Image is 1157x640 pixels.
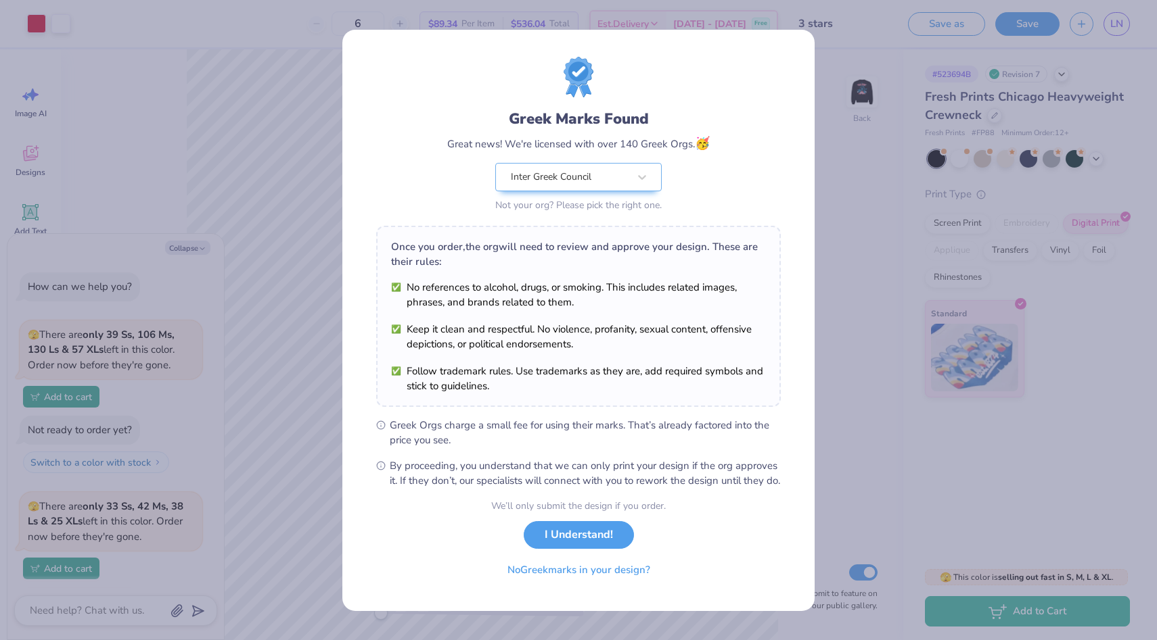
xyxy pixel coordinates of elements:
[391,280,766,310] li: No references to alcohol, drugs, or smoking. This includes related images, phrases, and brands re...
[391,239,766,269] div: Once you order, the org will need to review and approve your design. These are their rules:
[491,499,666,513] div: We’ll only submit the design if you order.
[390,458,781,488] span: By proceeding, you understand that we can only print your design if the org approves it. If they ...
[391,364,766,393] li: Follow trademark rules. Use trademarks as they are, add required symbols and stick to guidelines.
[509,108,649,130] div: Greek Marks Found
[524,521,634,549] button: I Understand!
[447,134,710,153] div: Great news! We're licensed with over 140 Greek Orgs.
[391,322,766,351] li: Keep it clean and respectful. No violence, profanity, sexual content, offensive depictions, or po...
[564,57,593,97] img: License badge
[495,198,662,212] div: Not your org? Please pick the right one.
[695,135,710,151] span: 🥳
[390,418,781,447] span: Greek Orgs charge a small fee for using their marks. That’s already factored into the price you see.
[496,556,662,584] button: NoGreekmarks in your design?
